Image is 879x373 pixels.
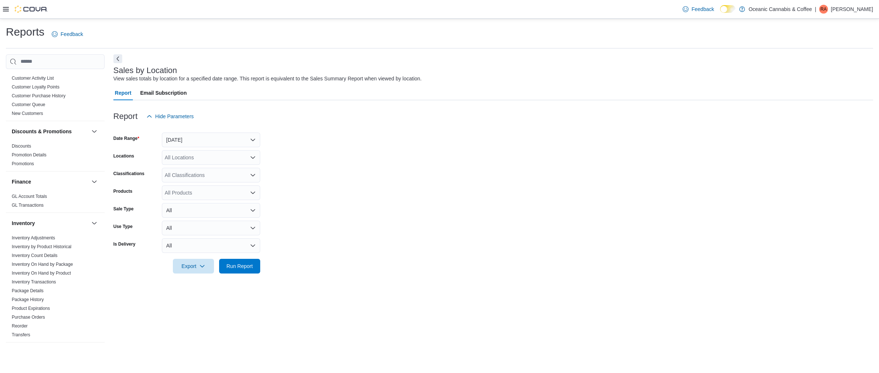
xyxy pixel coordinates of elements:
a: Promotions [12,161,34,166]
button: Inventory [90,219,99,228]
div: Rhea Acob [819,5,828,14]
button: All [162,221,260,235]
a: Feedback [680,2,717,17]
div: Finance [6,192,105,213]
label: Is Delivery [113,241,135,247]
span: Product Expirations [12,305,50,311]
button: Open list of options [250,155,256,160]
span: Inventory Transactions [12,279,56,285]
a: Discounts [12,144,31,149]
span: Discounts [12,143,31,149]
button: Inventory [12,220,88,227]
button: All [162,238,260,253]
label: Classifications [113,171,145,177]
a: Inventory On Hand by Product [12,271,71,276]
button: Loyalty [90,348,99,357]
a: Feedback [49,27,86,41]
span: Inventory Adjustments [12,235,55,241]
span: Feedback [691,6,714,13]
span: Promotion Details [12,152,47,158]
a: Promotion Details [12,152,47,157]
a: New Customers [12,111,43,116]
span: Inventory On Hand by Package [12,261,73,267]
h3: Discounts & Promotions [12,128,72,135]
h3: Report [113,112,138,121]
span: Inventory by Product Historical [12,244,72,250]
button: Finance [90,177,99,186]
a: Reorder [12,323,28,329]
button: Hide Parameters [144,109,197,124]
h3: Sales by Location [113,66,177,75]
a: Customer Queue [12,102,45,107]
img: Cova [15,6,48,13]
a: Customer Loyalty Points [12,84,59,90]
div: View sales totals by location for a specified date range. This report is equivalent to the Sales ... [113,75,422,83]
a: Inventory Adjustments [12,235,55,240]
span: New Customers [12,111,43,116]
span: Feedback [61,30,83,38]
span: Customer Purchase History [12,93,66,99]
button: Next [113,54,122,63]
span: Promotions [12,161,34,167]
span: Transfers [12,332,30,338]
label: Sale Type [113,206,134,212]
label: Locations [113,153,134,159]
span: Run Report [226,262,253,270]
label: Products [113,188,132,194]
span: GL Transactions [12,202,44,208]
p: Oceanic Cannabis & Coffee [749,5,812,14]
button: Export [173,259,214,274]
a: Purchase Orders [12,315,45,320]
a: Inventory Count Details [12,253,58,258]
h3: Finance [12,178,31,185]
span: RA [821,5,827,14]
span: Hide Parameters [155,113,194,120]
span: Customer Queue [12,102,45,108]
a: Inventory by Product Historical [12,244,72,249]
button: [DATE] [162,133,260,147]
span: Package Details [12,288,44,294]
span: Inventory On Hand by Product [12,270,71,276]
div: Inventory [6,233,105,342]
button: Open list of options [250,172,256,178]
div: Customer [6,74,105,121]
button: Open list of options [250,190,256,196]
a: Inventory On Hand by Package [12,262,73,267]
span: Report [115,86,131,100]
a: Customer Purchase History [12,93,66,98]
button: Discounts & Promotions [90,127,99,136]
a: Customer Activity List [12,76,54,81]
span: Purchase Orders [12,314,45,320]
span: GL Account Totals [12,193,47,199]
button: Finance [12,178,88,185]
label: Date Range [113,135,139,141]
a: GL Account Totals [12,194,47,199]
a: Transfers [12,332,30,337]
label: Use Type [113,224,132,229]
a: Package History [12,297,44,302]
a: Inventory Transactions [12,279,56,285]
span: Customer Activity List [12,75,54,81]
input: Dark Mode [720,5,735,13]
button: Run Report [219,259,260,274]
p: [PERSON_NAME] [831,5,873,14]
span: Export [177,259,210,274]
p: | [815,5,816,14]
button: All [162,203,260,218]
a: Product Expirations [12,306,50,311]
span: Email Subscription [140,86,187,100]
a: Package Details [12,288,44,293]
div: Discounts & Promotions [6,142,105,171]
h3: Inventory [12,220,35,227]
a: GL Transactions [12,203,44,208]
h1: Reports [6,25,44,39]
button: Discounts & Promotions [12,128,88,135]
